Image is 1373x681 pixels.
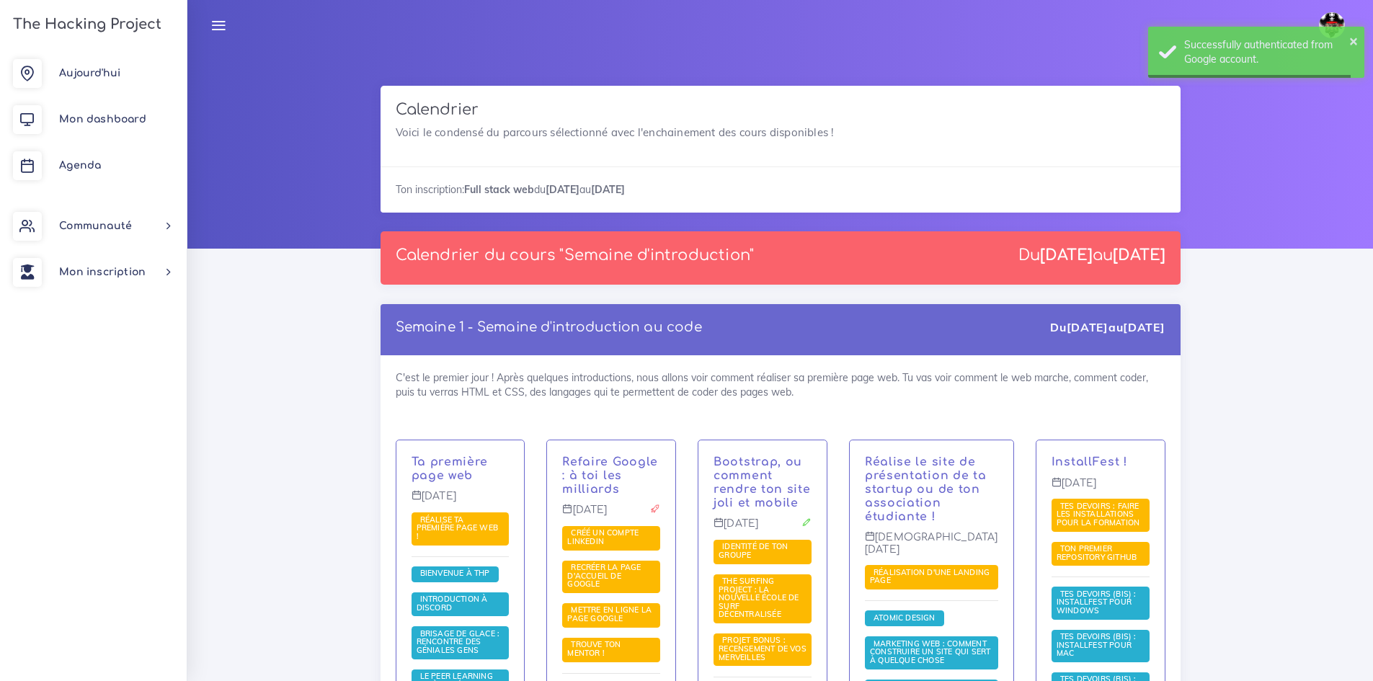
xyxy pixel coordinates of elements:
[1052,477,1150,500] p: [DATE]
[59,267,146,277] span: Mon inscription
[464,183,534,196] strong: Full stack web
[865,455,987,522] a: Réalise le site de présentation de ta startup ou de ton association étudiante !
[396,124,1165,141] p: Voici le condensé du parcours sélectionné avec l'enchainement des cours disponibles !
[396,101,1165,119] h3: Calendrier
[870,638,991,665] span: Marketing web : comment construire un site qui sert à quelque chose
[1319,12,1345,38] img: avatar
[865,565,998,589] span: Le projet de toute une semaine ! Tu vas réaliser la page de présentation d'une organisation de to...
[59,160,101,171] span: Agenda
[719,635,807,662] span: PROJET BONUS : recensement de vos merveilles
[417,629,500,656] a: Brisage de glace : rencontre des géniales gens
[1018,246,1165,264] div: Du au
[412,490,510,513] p: [DATE]
[1052,455,1150,469] p: Journée InstallFest - Git & Github
[546,183,579,196] strong: [DATE]
[417,568,494,578] span: Bienvenue à THP
[1113,246,1165,264] strong: [DATE]
[417,595,488,613] a: Introduction à Discord
[719,576,799,619] span: The Surfing Project : la nouvelle école de surf décentralisée
[865,636,998,669] span: Marketing web : comment construire un site qui sert à quelque chose
[1057,543,1141,562] span: Ton premier repository GitHub
[1067,320,1108,334] strong: [DATE]
[714,574,812,624] span: Tu vas devoir refaire la page d'accueil de The Surfing Project, une école de code décentralisée. ...
[567,605,652,623] span: Mettre en ligne la page Google
[562,603,660,628] span: Utilise tout ce que tu as vu jusqu'à présent pour faire profiter à la terre entière de ton super ...
[719,577,799,620] a: The Surfing Project : la nouvelle école de surf décentralisée
[396,320,702,334] a: Semaine 1 - Semaine d'introduction au code
[59,68,120,79] span: Aujourd'hui
[870,613,939,623] a: Atomic Design
[865,610,944,626] span: Tu vas voir comment penser composants quand tu fais des pages web.
[1057,501,1144,528] span: Tes devoirs : faire les installations pour la formation
[562,638,660,662] span: Nous allons te demander de trouver la personne qui va t'aider à faire la formation dans les meill...
[562,526,660,551] span: Dans ce projet, tu vas mettre en place un compte LinkedIn et le préparer pour ta future vie.
[1040,246,1093,264] strong: [DATE]
[562,504,660,527] p: [DATE]
[719,636,807,662] a: PROJET BONUS : recensement de vos merveilles
[801,517,812,528] i: Corrections cette journée là
[412,455,489,482] a: Ta première page web
[567,605,652,624] a: Mettre en ligne la page Google
[417,628,500,655] span: Brisage de glace : rencontre des géniales gens
[1057,544,1141,563] a: Ton premier repository GitHub
[1057,589,1137,616] a: Tes devoirs (bis) : Installfest pour Windows
[9,17,161,32] h3: The Hacking Project
[417,569,494,579] a: Bienvenue à THP
[1052,587,1150,619] span: Nous allons te montrer comment mettre en place WSL 2 sur ton ordinateur Windows 10. Ne le fait pa...
[412,592,510,617] span: Pour cette session, nous allons utiliser Discord, un puissant outil de gestion de communauté. Nou...
[412,512,510,545] span: Dans ce projet, nous te demanderons de coder ta première page web. Ce sera l'occasion d'appliquer...
[567,562,641,589] span: Recréer la page d'accueil de Google
[1057,631,1137,658] span: Tes devoirs (bis) : Installfest pour MAC
[1057,502,1144,528] a: Tes devoirs : faire les installations pour la formation
[714,455,811,509] a: Bootstrap, ou comment rendre ton site joli et mobile
[719,541,788,560] span: Identité de ton groupe
[870,567,990,586] span: Réalisation d'une landing page
[567,528,639,546] span: Créé un compte LinkedIn
[412,626,510,659] span: THP est avant tout un aventure humaine avec des rencontres. Avant de commencer nous allons te dem...
[865,531,998,566] p: [DEMOGRAPHIC_DATA][DATE]
[417,515,499,541] a: Réalise ta première page web !
[396,246,755,264] p: Calendrier du cours "Semaine d'introduction"
[567,639,621,658] span: Trouve ton mentor !
[1057,589,1137,615] span: Tes devoirs (bis) : Installfest pour Windows
[562,455,658,496] a: Refaire Google : à toi les milliards
[1123,320,1165,334] strong: [DATE]
[567,640,621,659] a: Trouve ton mentor !
[1052,542,1150,566] span: Pour ce projet, nous allons te proposer d'utiliser ton nouveau terminal afin de faire marcher Git...
[870,568,990,587] a: Réalisation d'une landing page
[59,221,132,231] span: Communauté
[1050,319,1165,336] div: Du au
[714,540,812,564] span: Nous allons te demander d'imaginer l'univers autour de ton groupe de travail.
[1184,37,1354,67] div: Successfully authenticated from Google account.
[650,504,660,514] i: Projet à rendre ce jour-là
[714,633,812,666] span: Ce projet vise à souder la communauté en faisant profiter au plus grand nombre de vos projets.
[412,455,510,483] p: C'est le premier jour ! Après quelques introductions, nous allons voir comment réaliser sa premiè...
[59,114,146,125] span: Mon dashboard
[567,563,641,589] a: Recréer la page d'accueil de Google
[1052,630,1150,662] span: Il est temps de faire toutes les installations nécéssaire au bon déroulement de ta formation chez...
[381,166,1181,212] div: Ton inscription: du au
[714,455,812,509] p: Après avoir vu comment faire ses première pages, nous allons te montrer Bootstrap, un puissant fr...
[412,566,499,582] span: Salut à toi et bienvenue à The Hacking Project. Que tu sois avec nous pour 3 semaines, 12 semaine...
[591,183,625,196] strong: [DATE]
[567,528,639,547] a: Créé un compte LinkedIn
[417,594,488,613] span: Introduction à Discord
[865,455,998,523] p: Et voilà ! Nous te donnerons les astuces marketing pour bien savoir vendre un concept ou une idée...
[714,517,812,540] p: [DATE]
[1052,455,1128,468] a: InstallFest !
[1349,33,1358,48] button: ×
[1057,632,1137,659] a: Tes devoirs (bis) : Installfest pour MAC
[870,639,991,666] a: Marketing web : comment construire un site qui sert à quelque chose
[562,561,660,593] span: L'intitulé du projet est simple, mais le projet sera plus dur qu'il n'y parait.
[1052,499,1150,531] span: Nous allons te donner des devoirs pour le weekend : faire en sorte que ton ordinateur soit prêt p...
[562,455,660,496] p: C'est l'heure de ton premier véritable projet ! Tu vas recréer la très célèbre page d'accueil de ...
[719,542,788,561] a: Identité de ton groupe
